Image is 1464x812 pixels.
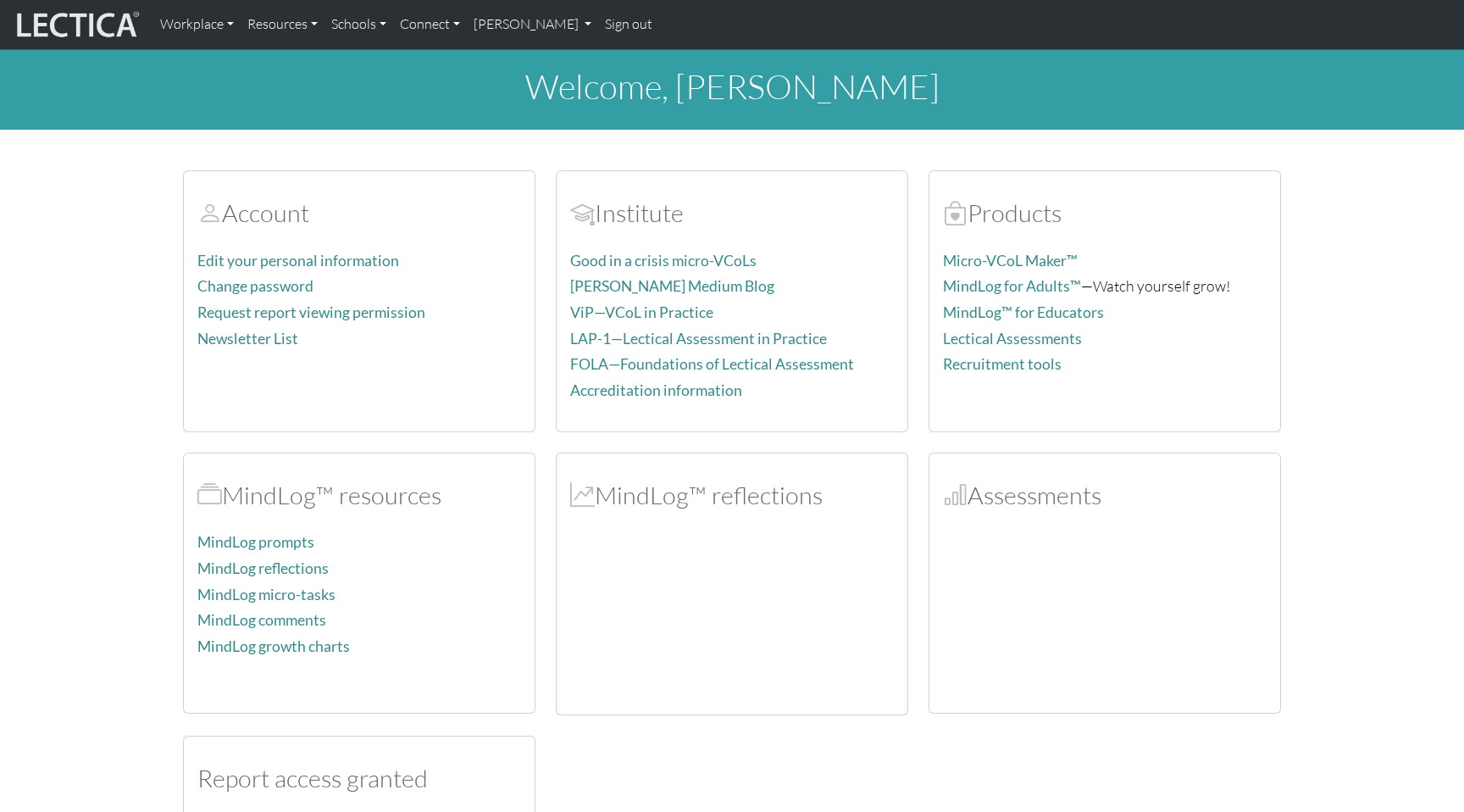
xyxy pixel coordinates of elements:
img: lecticalive [13,8,140,41]
span: Products [943,197,968,228]
a: [PERSON_NAME] Medium Blog [570,277,774,295]
h2: Products [943,198,1267,228]
a: Request report viewing permission [197,303,425,321]
a: Recruitment tools [943,355,1062,373]
a: Schools [324,7,393,42]
a: MindLog reflections [197,559,329,577]
h2: Report access granted [197,764,521,793]
h2: Account [197,198,521,228]
a: MindLog micro-tasks [197,586,335,603]
a: MindLog prompts [197,533,314,551]
span: MindLog™ resources [197,480,222,510]
a: MindLog™ for Educators [943,303,1104,321]
a: Connect [393,7,467,42]
a: ViP—VCoL in Practice [570,303,713,321]
a: LAP-1—Lectical Assessment in Practice [570,330,827,348]
a: Lectical Assessments [943,330,1082,348]
a: [PERSON_NAME] [467,7,598,42]
span: Account [197,197,222,228]
a: Newsletter List [197,330,298,348]
a: Micro-VCoL Maker™ [943,252,1078,270]
h2: Institute [570,198,894,228]
span: MindLog [570,480,595,510]
a: Sign out [598,7,659,42]
a: Change password [197,277,313,295]
h2: MindLog™ reflections [570,481,894,510]
a: Workplace [153,7,241,42]
a: MindLog for Adults™ [943,277,1081,295]
a: Edit your personal information [197,252,399,270]
a: MindLog comments [197,611,326,629]
span: Account [570,197,595,228]
a: FOLA—Foundations of Lectical Assessment [570,355,854,373]
h2: MindLog™ resources [197,481,521,510]
a: Resources [241,7,324,42]
p: —Watch yourself grow! [943,274,1267,298]
a: Good in a crisis micro-VCoLs [570,252,757,270]
a: Accreditation information [570,381,742,399]
h2: Assessments [943,481,1267,510]
a: MindLog growth charts [197,637,350,655]
span: Assessments [943,480,968,510]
